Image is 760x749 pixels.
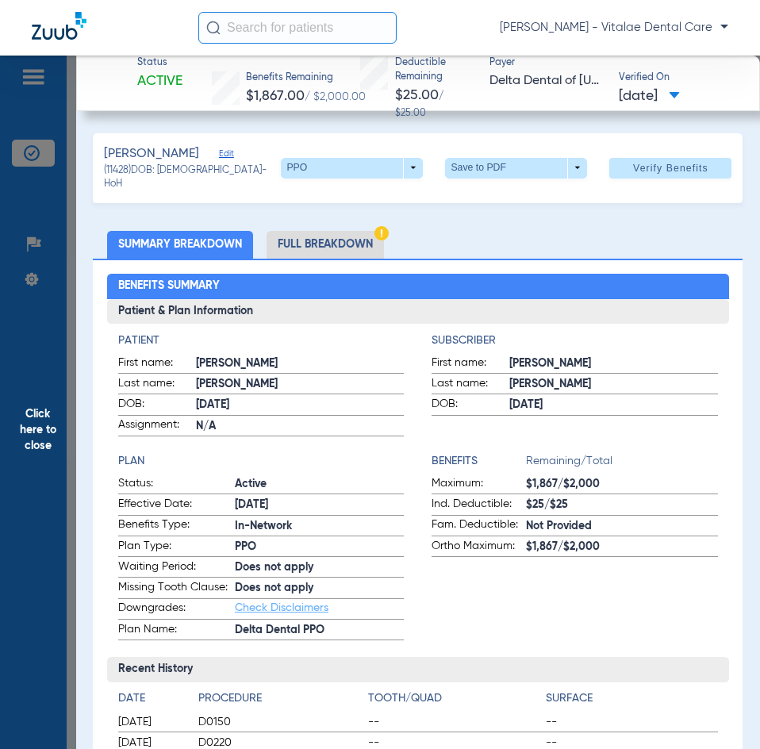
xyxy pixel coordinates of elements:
[619,71,734,86] span: Verified On
[432,538,526,557] span: Ortho Maximum:
[118,332,405,349] h4: Patient
[509,376,718,393] span: [PERSON_NAME]
[500,20,728,36] span: [PERSON_NAME] - Vitalae Dental Care
[196,355,405,372] span: [PERSON_NAME]
[235,622,405,639] span: Delta Dental PPO
[395,56,476,84] span: Deductible Remaining
[118,396,196,415] span: DOB:
[633,162,708,175] span: Verify Benefits
[104,144,199,164] span: [PERSON_NAME]
[526,453,718,475] span: Remaining/Total
[206,21,221,35] img: Search Icon
[368,690,540,707] h4: Tooth/Quad
[118,714,185,730] span: [DATE]
[107,274,729,299] h2: Benefits Summary
[246,89,305,103] span: $1,867.00
[196,397,405,413] span: [DATE]
[198,690,363,713] app-breakdown-title: Procedure
[526,518,718,535] span: Not Provided
[546,690,718,713] app-breakdown-title: Surface
[137,56,182,71] span: Status
[432,355,509,374] span: First name:
[509,355,718,372] span: [PERSON_NAME]
[368,690,540,713] app-breakdown-title: Tooth/Quad
[235,602,328,613] a: Check Disclaimers
[198,714,363,730] span: D0150
[107,231,253,259] li: Summary Breakdown
[198,690,363,707] h4: Procedure
[104,164,281,192] span: (11428) DOB: [DEMOGRAPHIC_DATA] - HoH
[546,690,718,707] h4: Surface
[432,396,509,415] span: DOB:
[432,375,509,394] span: Last name:
[118,600,235,619] span: Downgrades:
[235,539,405,555] span: PPO
[235,518,405,535] span: In-Network
[246,71,366,86] span: Benefits Remaining
[107,299,729,325] h3: Patient & Plan Information
[235,476,405,493] span: Active
[235,559,405,576] span: Does not apply
[118,579,235,598] span: Missing Tooth Clause:
[219,148,233,163] span: Edit
[432,517,526,536] span: Fam. Deductible:
[546,714,718,730] span: --
[526,539,718,555] span: $1,867/$2,000
[118,475,235,494] span: Status:
[445,158,587,179] button: Save to PDF
[489,56,605,71] span: Payer
[432,332,718,349] h4: Subscriber
[118,621,235,640] span: Plan Name:
[32,12,86,40] img: Zuub Logo
[198,12,397,44] input: Search for patients
[526,497,718,513] span: $25/$25
[374,226,389,240] img: Hazard
[196,418,405,435] span: N/A
[118,375,196,394] span: Last name:
[619,86,680,106] span: [DATE]
[432,496,526,515] span: Ind. Deductible:
[196,376,405,393] span: [PERSON_NAME]
[118,453,405,470] h4: Plan
[235,580,405,597] span: Does not apply
[118,559,235,578] span: Waiting Period:
[432,453,526,475] app-breakdown-title: Benefits
[305,91,366,102] span: / $2,000.00
[118,690,185,713] app-breakdown-title: Date
[509,397,718,413] span: [DATE]
[137,71,182,91] span: Active
[395,88,439,102] span: $25.00
[368,714,540,730] span: --
[118,538,235,557] span: Plan Type:
[609,158,731,179] button: Verify Benefits
[118,690,185,707] h4: Date
[489,71,605,91] span: Delta Dental of [US_STATE]
[235,497,405,513] span: [DATE]
[526,476,718,493] span: $1,867/$2,000
[118,517,235,536] span: Benefits Type:
[281,158,423,179] button: PPO
[118,355,196,374] span: First name:
[681,673,760,749] iframe: Chat Widget
[118,417,196,436] span: Assignment:
[432,453,526,470] h4: Benefits
[107,657,729,682] h3: Recent History
[118,496,235,515] span: Effective Date:
[267,231,384,259] li: Full Breakdown
[432,475,526,494] span: Maximum:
